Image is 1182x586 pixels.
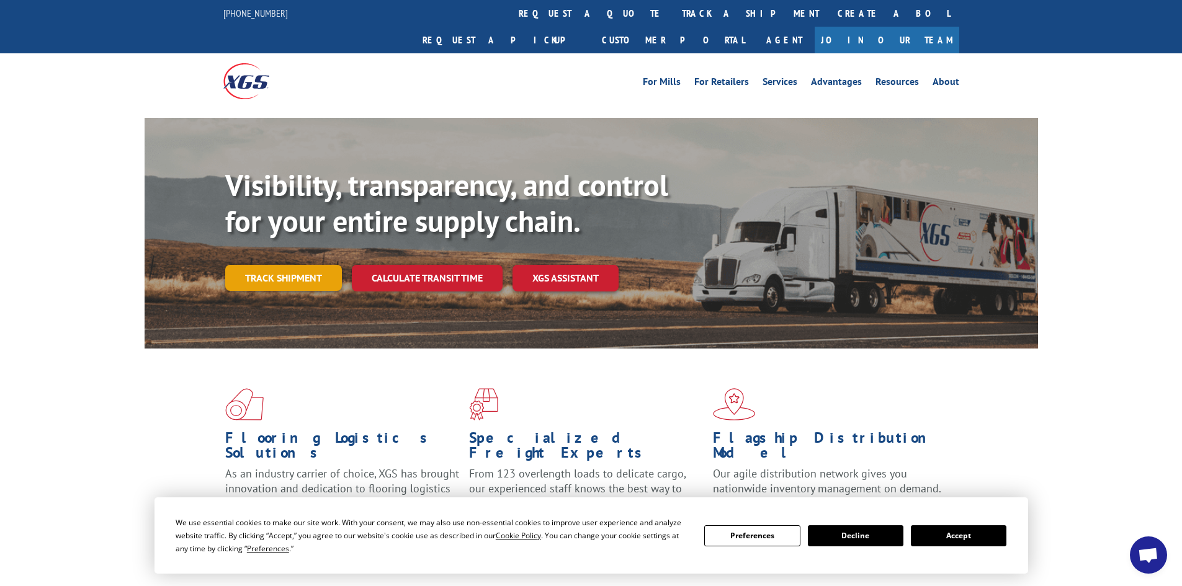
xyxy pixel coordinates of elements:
a: Customer Portal [593,27,754,53]
a: [PHONE_NUMBER] [223,7,288,19]
div: Cookie Consent Prompt [154,497,1028,574]
h1: Flooring Logistics Solutions [225,430,460,466]
a: Advantages [811,77,862,91]
a: Request a pickup [413,27,593,53]
h1: Flagship Distribution Model [713,430,947,466]
a: About [933,77,959,91]
button: Preferences [704,525,800,546]
img: xgs-icon-focused-on-flooring-red [469,388,498,420]
a: XGS ASSISTANT [513,265,619,291]
a: Calculate transit time [352,265,503,291]
a: For Retailers [694,77,749,91]
span: Cookie Policy [496,530,541,541]
span: Our agile distribution network gives you nationwide inventory management on demand. [713,466,941,495]
button: Decline [808,525,903,546]
a: Join Our Team [815,27,959,53]
a: For Mills [643,77,681,91]
div: We use essential cookies to make our site work. With your consent, we may also use non-essential ... [176,516,689,555]
span: As an industry carrier of choice, XGS has brought innovation and dedication to flooring logistics... [225,466,459,510]
img: xgs-icon-total-supply-chain-intelligence-red [225,388,264,420]
span: Preferences [247,543,289,554]
div: Open chat [1130,536,1167,574]
b: Visibility, transparency, and control for your entire supply chain. [225,166,668,240]
img: xgs-icon-flagship-distribution-model-red [713,388,756,420]
a: Agent [754,27,815,53]
h1: Specialized Freight Experts [469,430,704,466]
a: Services [763,77,797,91]
a: Track shipment [225,265,342,291]
p: From 123 overlength loads to delicate cargo, our experienced staff knows the best way to move you... [469,466,704,522]
a: Resources [875,77,919,91]
button: Accept [911,525,1006,546]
